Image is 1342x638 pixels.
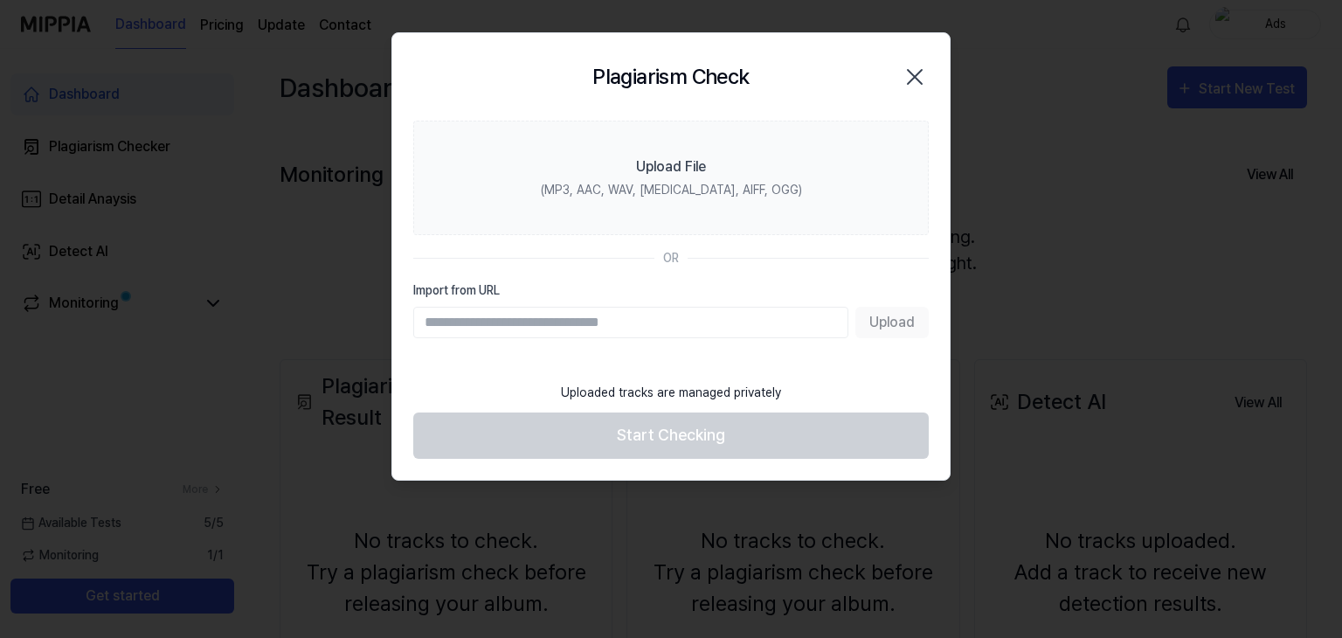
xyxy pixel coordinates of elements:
h2: Plagiarism Check [592,61,749,93]
div: Upload File [636,156,706,177]
label: Import from URL [413,281,929,300]
div: Uploaded tracks are managed privately [550,373,792,413]
div: OR [663,249,679,267]
div: (MP3, AAC, WAV, [MEDICAL_DATA], AIFF, OGG) [541,181,802,199]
